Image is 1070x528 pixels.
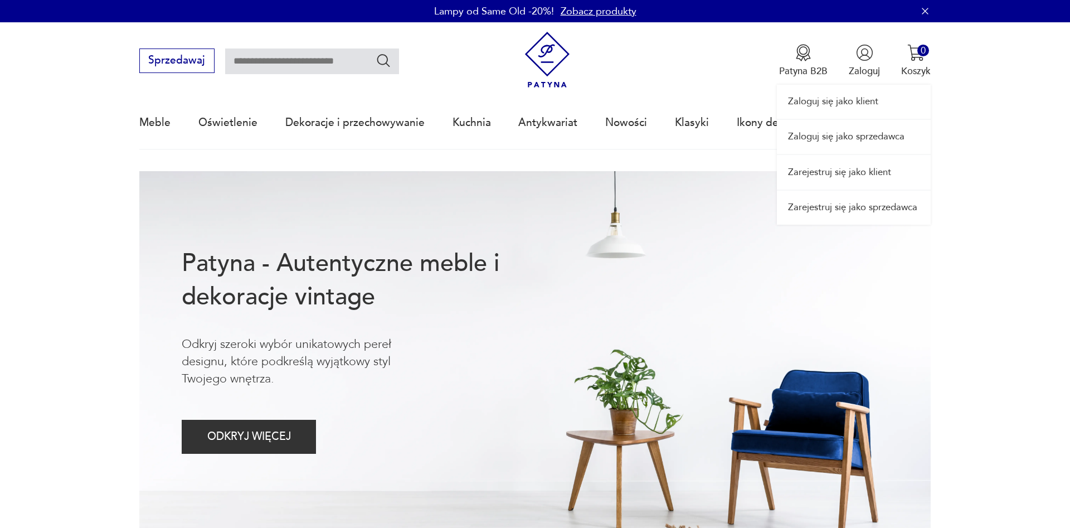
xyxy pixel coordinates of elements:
[777,155,931,189] a: Zarejestruj się jako klient
[139,49,215,73] button: Sprzedawaj
[777,191,931,225] a: Zarejestruj się jako sprzedawca
[182,247,543,314] h1: Patyna - Autentyczne meble i dekoracje vintage
[285,97,425,148] a: Dekoracje i przechowywanie
[139,97,171,148] a: Meble
[198,97,257,148] a: Oświetlenie
[737,97,805,148] a: Ikony designu
[182,336,436,388] p: Odkryj szeroki wybór unikatowych pereł designu, które podkreślą wyjątkowy styl Twojego wnętrza.
[453,97,491,148] a: Kuchnia
[139,57,215,66] a: Sprzedawaj
[182,433,316,442] a: ODKRYJ WIĘCEJ
[518,97,577,148] a: Antykwariat
[605,97,647,148] a: Nowości
[182,420,316,454] button: ODKRYJ WIĘCEJ
[376,52,392,69] button: Szukaj
[519,32,576,88] img: Patyna - sklep z meblami i dekoracjami vintage
[561,4,636,18] a: Zobacz produkty
[434,4,554,18] p: Lampy od Same Old -20%!
[675,97,709,148] a: Klasyki
[777,120,931,154] a: Zaloguj się jako sprzedawca
[777,85,931,119] a: Zaloguj się jako klient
